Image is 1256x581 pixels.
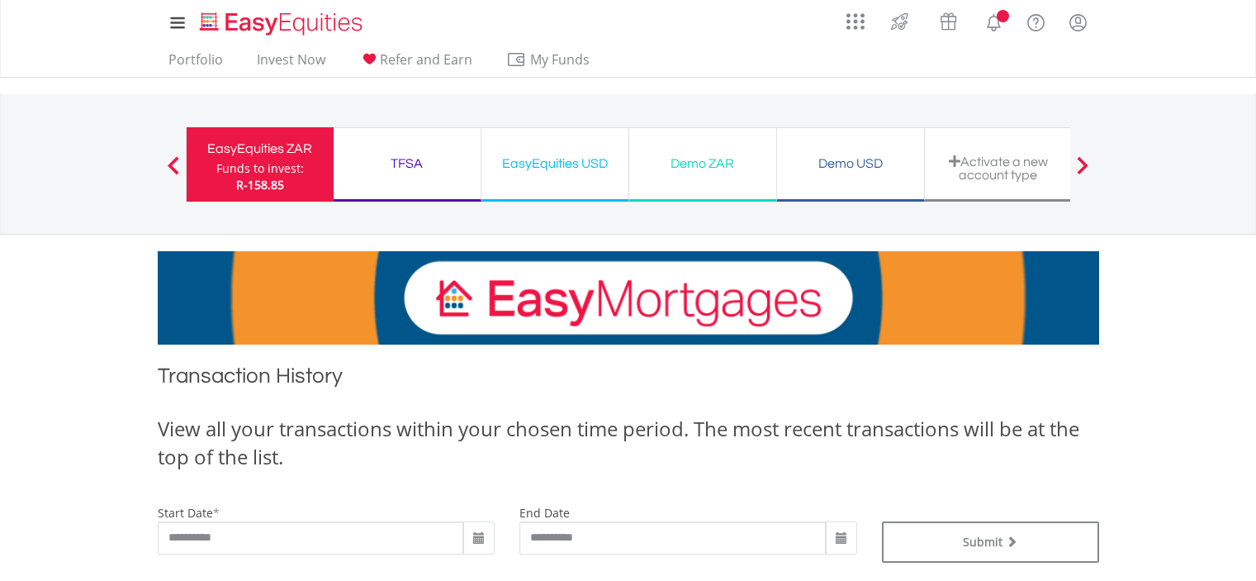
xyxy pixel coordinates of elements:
[973,4,1015,37] a: Notifications
[158,251,1099,345] img: EasyMortage Promotion Banner
[197,10,369,37] img: EasyEquities_Logo.png
[1015,4,1057,37] a: FAQ's and Support
[846,12,865,31] img: grid-menu-icon.svg
[491,152,619,175] div: EasyEquities USD
[158,505,213,521] label: start date
[344,152,471,175] div: TFSA
[250,51,332,77] a: Invest Now
[162,51,230,77] a: Portfolio
[158,361,1099,398] h1: Transaction History
[935,8,962,35] img: vouchers-v2.svg
[882,521,1099,563] button: Submit
[353,51,479,77] a: Refer and Earn
[836,4,875,31] a: AppsGrid
[158,415,1099,472] div: View all your transactions within your chosen time period. The most recent transactions will be a...
[197,137,324,160] div: EasyEquities ZAR
[886,8,913,35] img: thrive-v2.svg
[193,4,369,37] a: Home page
[935,155,1062,182] div: Activate a new account type
[380,50,472,69] span: Refer and Earn
[787,152,914,175] div: Demo USD
[216,160,304,177] div: Funds to invest:
[1057,4,1099,40] a: My Profile
[519,505,570,521] label: end date
[506,49,614,70] span: My Funds
[236,177,284,193] span: R-158.85
[639,152,766,175] div: Demo ZAR
[924,4,973,35] a: Vouchers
